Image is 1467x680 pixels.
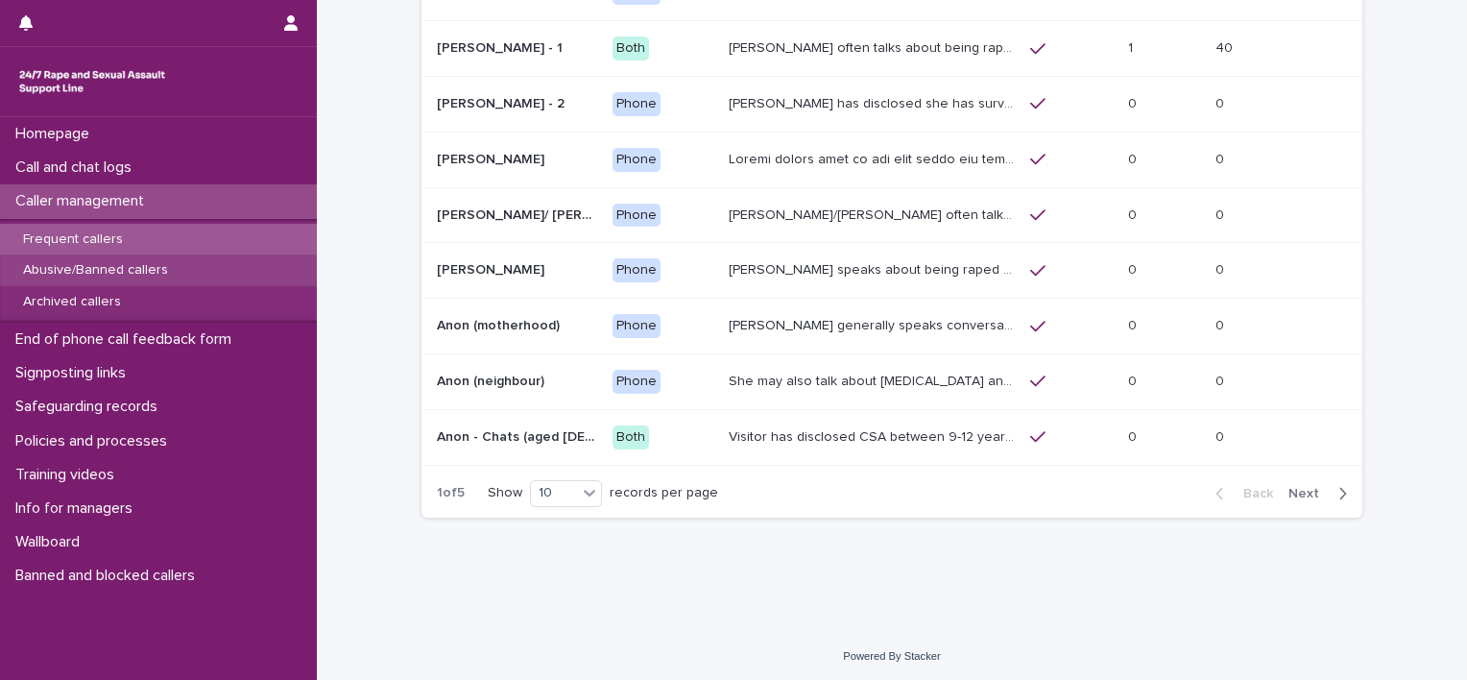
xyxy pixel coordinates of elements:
tr: [PERSON_NAME]/ [PERSON_NAME][PERSON_NAME]/ [PERSON_NAME] Phone[PERSON_NAME]/[PERSON_NAME] often t... [421,187,1362,243]
p: Amy has disclosed she has survived two rapes, one in the UK and the other in Australia in 2013. S... [729,92,1019,112]
p: Banned and blocked callers [8,567,210,585]
p: 0 [1128,314,1141,334]
p: 0 [1128,92,1141,112]
button: Next [1281,485,1362,502]
p: Andrew shared that he has been raped and beaten by a group of men in or near his home twice withi... [729,148,1019,168]
p: 0 [1215,258,1228,279]
tr: [PERSON_NAME] - 2[PERSON_NAME] - 2 Phone[PERSON_NAME] has disclosed she has survived two rapes, o... [421,76,1362,132]
p: 0 [1215,148,1228,168]
p: 0 [1215,314,1228,334]
tr: Anon (motherhood)Anon (motherhood) Phone[PERSON_NAME] generally speaks conversationally about man... [421,299,1362,354]
img: rhQMoQhaT3yELyF149Cw [15,62,169,101]
p: 1 [1128,36,1137,57]
p: records per page [610,485,718,501]
p: Show [488,485,522,501]
div: Both [613,36,649,61]
tr: [PERSON_NAME][PERSON_NAME] Phone[PERSON_NAME] speaks about being raped and abused by the police a... [421,243,1362,299]
div: Phone [613,370,661,394]
p: 0 [1128,258,1141,279]
p: Homepage [8,125,105,143]
p: Visitor has disclosed CSA between 9-12 years of age involving brother in law who lifted them out ... [729,425,1019,446]
p: Training videos [8,466,130,484]
p: [PERSON_NAME] - 1 [437,36,566,57]
p: Caller speaks about being raped and abused by the police and her ex-husband of 20 years. She has ... [729,258,1019,279]
div: Phone [613,314,661,338]
div: Phone [613,148,661,172]
tr: [PERSON_NAME] - 1[PERSON_NAME] - 1 Both[PERSON_NAME] often talks about being raped a night before... [421,21,1362,77]
p: [PERSON_NAME] [437,258,548,279]
p: 0 [1128,204,1141,224]
p: Anon (neighbour) [437,370,548,390]
p: Archived callers [8,294,136,310]
button: Back [1200,485,1281,502]
p: 1 of 5 [421,470,480,517]
p: 0 [1215,370,1228,390]
a: Powered By Stacker [843,650,940,662]
p: Signposting links [8,364,141,382]
p: Caller management [8,192,159,210]
p: [PERSON_NAME] [437,148,548,168]
p: [PERSON_NAME] - 2 [437,92,568,112]
p: Anon (motherhood) [437,314,564,334]
tr: [PERSON_NAME][PERSON_NAME] PhoneLoremi dolors amet co adi elit seddo eiu tempor in u labor et dol... [421,132,1362,187]
p: Anon - Chats (aged 16 -17) [437,425,601,446]
p: Call and chat logs [8,158,147,177]
p: She may also talk about child sexual abuse and about currently being physically disabled. She has... [729,370,1019,390]
tr: Anon (neighbour)Anon (neighbour) PhoneShe may also talk about [MEDICAL_DATA] and about currently ... [421,353,1362,409]
p: Frequent callers [8,231,138,248]
p: 0 [1128,370,1141,390]
p: 0 [1128,148,1141,168]
p: Policies and processes [8,432,182,450]
tr: Anon - Chats (aged [DEMOGRAPHIC_DATA])Anon - Chats (aged [DEMOGRAPHIC_DATA]) BothVisitor has disc... [421,409,1362,465]
div: 10 [531,483,577,503]
p: 40 [1215,36,1237,57]
p: Info for managers [8,499,148,518]
p: Safeguarding records [8,398,173,416]
p: Amy often talks about being raped a night before or 2 weeks ago or a month ago. She also makes re... [729,36,1019,57]
p: 0 [1215,92,1228,112]
p: Wallboard [8,533,95,551]
div: Phone [613,258,661,282]
span: Next [1288,487,1331,500]
span: Back [1232,487,1273,500]
p: Caller generally speaks conversationally about many different things in her life and rarely speak... [729,314,1019,334]
p: [PERSON_NAME]/ [PERSON_NAME] [437,204,601,224]
p: 0 [1215,425,1228,446]
div: Phone [613,92,661,116]
p: Abusive/Banned callers [8,262,183,279]
p: End of phone call feedback form [8,330,247,349]
div: Both [613,425,649,449]
p: Anna/Emma often talks about being raped at gunpoint at the age of 13/14 by her ex-partner, aged 1... [729,204,1019,224]
p: 0 [1215,204,1228,224]
div: Phone [613,204,661,228]
p: 0 [1128,425,1141,446]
